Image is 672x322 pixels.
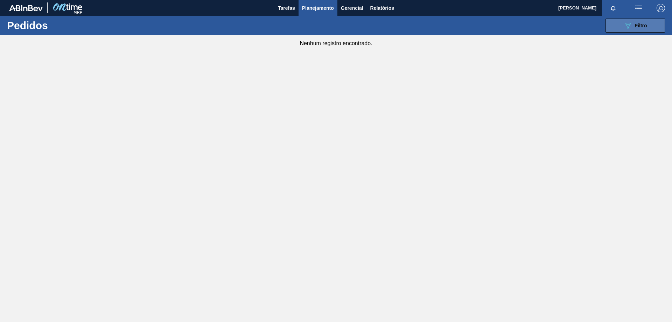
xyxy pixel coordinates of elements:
[9,5,43,11] img: TNhmsLtSVTkK8tSr43FrP2fwEKptu5GPRR3wAAAABJRU5ErkJggg==
[605,19,665,33] button: Filtro
[7,21,112,29] h1: Pedidos
[370,4,394,12] span: Relatórios
[635,23,647,28] span: Filtro
[302,4,334,12] span: Planejamento
[278,4,295,12] span: Tarefas
[657,4,665,12] img: Logout
[602,3,624,13] button: Notificações
[634,4,643,12] img: userActions
[341,4,363,12] span: Gerencial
